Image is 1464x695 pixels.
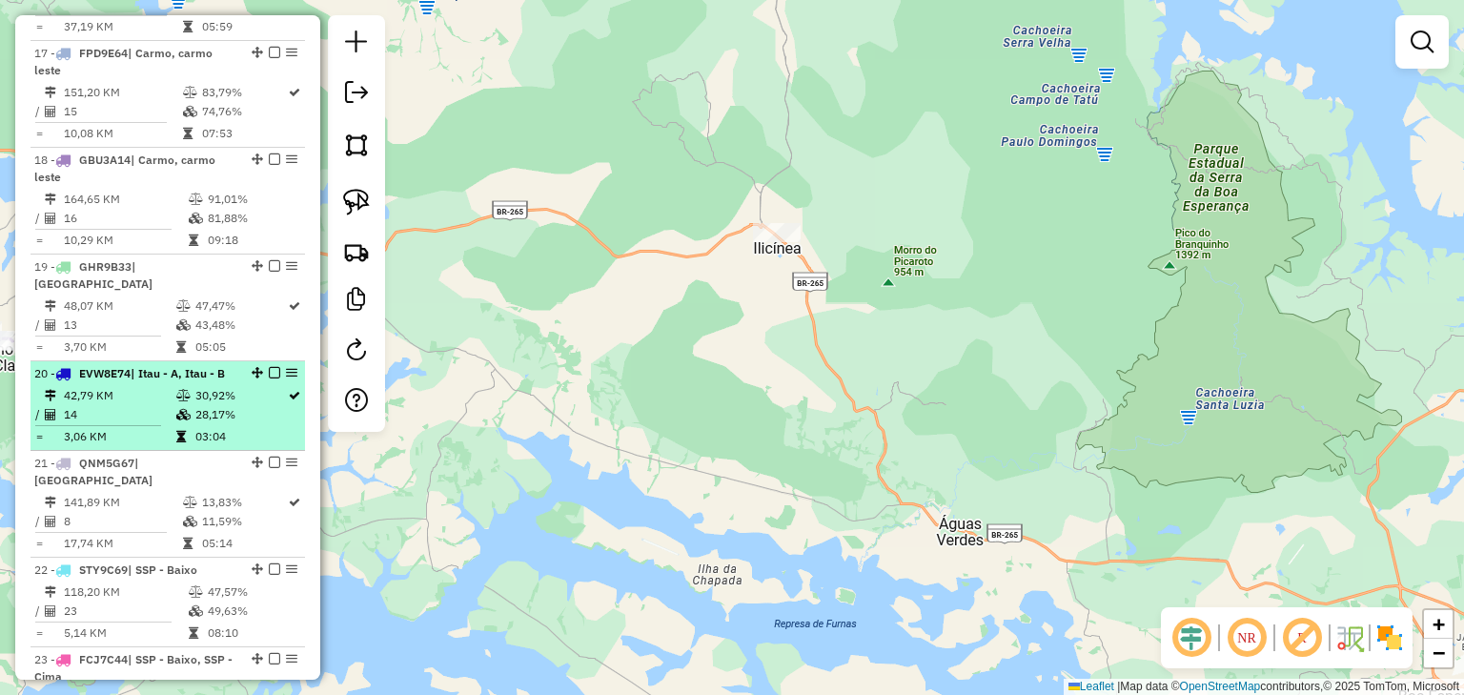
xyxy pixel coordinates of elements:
span: Exibir rótulo [1279,615,1325,661]
span: + [1433,612,1445,636]
td: 47,57% [207,583,297,602]
i: Distância Total [45,497,56,508]
span: 17 - [34,46,213,77]
i: Distância Total [45,87,56,98]
a: Nova sessão e pesquisa [337,23,376,66]
span: Ocultar deslocamento [1169,615,1214,661]
span: GHR9B33 [79,259,132,274]
i: Total de Atividades [45,106,56,117]
em: Alterar sequência das rotas [252,367,263,378]
td: 09:18 [207,231,297,250]
i: Distância Total [45,390,56,401]
em: Alterar sequência das rotas [252,563,263,575]
img: Fluxo de ruas [1334,623,1365,653]
td: 47,47% [194,296,287,316]
em: Opções [286,653,297,664]
td: 3,06 KM [63,427,175,446]
span: | Itau - A, Itau - B [131,366,225,380]
img: Selecionar atividades - laço [343,189,370,215]
i: % de utilização do peso [183,497,197,508]
img: Selecionar atividades - polígono [343,132,370,158]
td: 07:53 [201,124,287,143]
i: Total de Atividades [45,213,56,224]
em: Finalizar rota [269,153,280,165]
em: Opções [286,563,297,575]
a: Criar rota [335,231,377,273]
em: Alterar sequência das rotas [252,457,263,468]
td: / [34,209,44,228]
td: = [34,124,44,143]
td: 5,14 KM [63,623,188,643]
td: 03:04 [194,427,287,446]
i: Tempo total em rota [183,538,193,549]
td: = [34,231,44,250]
img: Exibir/Ocultar setores [1374,623,1405,653]
td: 81,88% [207,209,297,228]
i: % de utilização da cubagem [189,605,203,617]
em: Finalizar rota [269,563,280,575]
i: % de utilização do peso [183,87,197,98]
td: 118,20 KM [63,583,188,602]
span: Ocultar NR [1224,615,1270,661]
span: FPD9E64 [79,46,128,60]
a: Zoom out [1424,639,1453,667]
td: 17,74 KM [63,534,182,553]
td: 74,76% [201,102,287,121]
a: Criar modelo [337,280,376,323]
span: GBU3A14 [79,153,131,167]
i: Total de Atividades [45,605,56,617]
em: Opções [286,457,297,468]
i: Rota otimizada [289,87,300,98]
td: 08:10 [207,623,297,643]
em: Alterar sequência das rotas [252,653,263,664]
span: 18 - [34,153,215,184]
span: 20 - [34,366,225,380]
em: Finalizar rota [269,653,280,664]
span: − [1433,641,1445,664]
i: % de utilização do peso [189,586,203,598]
td: 30,92% [194,386,287,405]
td: 10,08 KM [63,124,182,143]
i: Tempo total em rota [189,235,198,246]
td: 164,65 KM [63,190,188,209]
td: 151,20 KM [63,83,182,102]
td: = [34,623,44,643]
i: Tempo total em rota [176,431,186,442]
span: EVW8E74 [79,366,131,380]
i: % de utilização da cubagem [183,106,197,117]
i: % de utilização do peso [189,194,203,205]
td: 15 [63,102,182,121]
td: 8 [63,512,182,531]
i: Rota otimizada [289,497,300,508]
span: 23 - [34,652,233,684]
td: / [34,512,44,531]
i: Rota otimizada [289,300,300,312]
em: Alterar sequência das rotas [252,260,263,272]
td: 05:05 [194,337,287,357]
em: Finalizar rota [269,367,280,378]
td: 11,59% [201,512,287,531]
em: Finalizar rota [269,47,280,58]
td: 42,79 KM [63,386,175,405]
span: FCJ7C44 [79,652,128,666]
a: Exportar sessão [337,73,376,116]
td: 05:59 [201,17,287,36]
em: Finalizar rota [269,260,280,272]
td: = [34,534,44,553]
i: % de utilização da cubagem [176,409,191,420]
td: / [34,316,44,335]
a: Exibir filtros [1403,23,1441,61]
td: 23 [63,602,188,621]
div: Map data © contributors,© 2025 TomTom, Microsoft [1064,679,1464,695]
span: QNM5G67 [79,456,134,470]
td: / [34,102,44,121]
td: = [34,427,44,446]
a: Zoom in [1424,610,1453,639]
span: | [1117,680,1120,693]
td: 05:14 [201,534,287,553]
span: 21 - [34,456,152,487]
i: % de utilização da cubagem [189,213,203,224]
span: | SSP - Baixo, SSP - Cima [34,652,233,684]
em: Opções [286,260,297,272]
td: 10,29 KM [63,231,188,250]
